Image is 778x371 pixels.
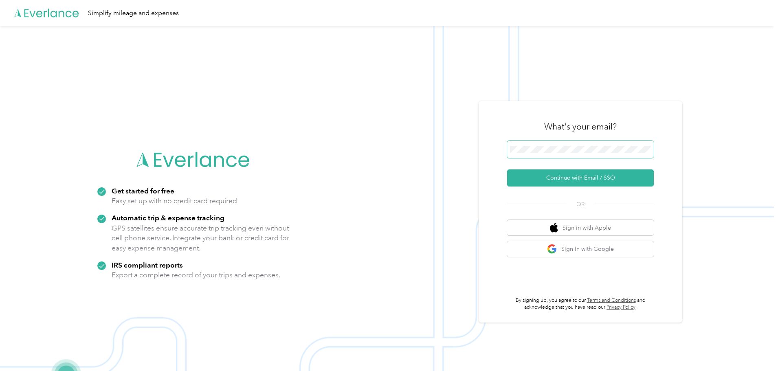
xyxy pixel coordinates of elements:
[607,304,635,310] a: Privacy Policy
[112,187,174,195] strong: Get started for free
[566,200,595,209] span: OR
[587,297,636,303] a: Terms and Conditions
[112,223,290,253] p: GPS satellites ensure accurate trip tracking even without cell phone service. Integrate your bank...
[88,8,179,18] div: Simplify mileage and expenses
[507,297,654,311] p: By signing up, you agree to our and acknowledge that you have read our .
[112,196,237,206] p: Easy set up with no credit card required
[112,261,183,269] strong: IRS compliant reports
[544,121,617,132] h3: What's your email?
[507,220,654,236] button: apple logoSign in with Apple
[550,223,558,233] img: apple logo
[507,169,654,187] button: Continue with Email / SSO
[547,244,557,254] img: google logo
[112,270,280,280] p: Export a complete record of your trips and expenses.
[507,241,654,257] button: google logoSign in with Google
[112,213,224,222] strong: Automatic trip & expense tracking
